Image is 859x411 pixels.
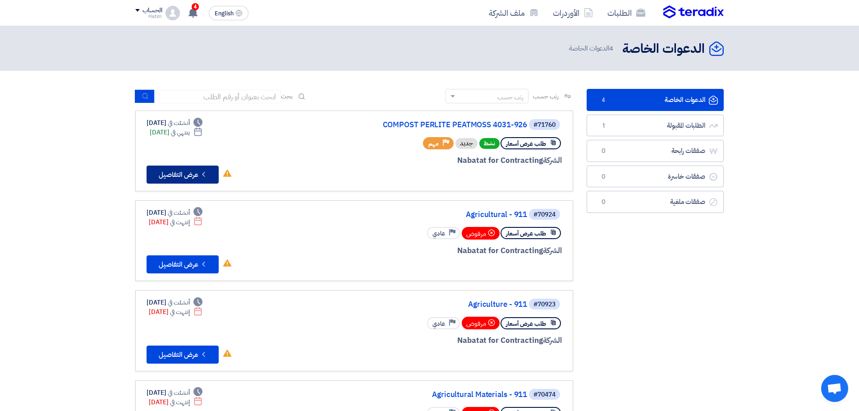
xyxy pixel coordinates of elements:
div: Hatim [135,14,162,19]
div: #71760 [533,122,556,128]
a: الأوردرات [546,2,600,23]
span: طلب عرض أسعار [506,319,546,328]
a: الدعوات الخاصة4 [587,89,724,111]
span: أنشئت في [168,208,189,217]
span: نشط [479,138,500,149]
img: Teradix logo [663,5,724,19]
div: [DATE] [150,128,202,137]
a: صفقات رابحة0 [587,140,724,162]
span: الدعوات الخاصة [569,43,615,54]
a: الطلبات المقبولة1 [587,115,724,137]
span: أنشئت في [168,298,189,307]
div: Nabatat for Contracting [345,245,562,257]
div: مرفوض [462,317,500,329]
span: الشركة [543,155,562,166]
div: [DATE] [149,397,202,407]
span: طلب عرض أسعار [506,229,546,238]
div: الحساب [142,7,162,14]
span: ينتهي في [171,128,189,137]
span: أنشئت في [168,118,189,128]
span: أنشئت في [168,388,189,397]
a: صفقات ملغية0 [587,191,724,213]
div: #70924 [533,212,556,218]
h2: الدعوات الخاصة [622,40,705,58]
span: 0 [598,198,609,207]
div: Open chat [821,375,848,402]
button: عرض التفاصيل [147,166,219,184]
span: عادي [432,229,445,238]
span: إنتهت في [170,307,189,317]
span: الشركة [543,245,562,256]
a: COMPOST PERLITE PEATMOSS 4031-926 [347,121,527,129]
div: جديد [455,138,478,149]
div: رتب حسب [497,92,524,102]
a: الطلبات [600,2,652,23]
span: 4 [609,43,613,53]
span: 4 [192,3,199,10]
div: #70923 [533,301,556,308]
button: عرض التفاصيل [147,255,219,273]
div: [DATE] [147,118,202,128]
button: English [209,6,248,20]
div: [DATE] [149,307,202,317]
div: [DATE] [149,217,202,227]
span: طلب عرض أسعار [506,139,546,148]
div: [DATE] [147,298,202,307]
div: [DATE] [147,208,202,217]
span: بحث [281,92,293,101]
span: الشركة [543,335,562,346]
span: 4 [598,96,609,105]
a: Agricultural - 911 [347,211,527,219]
span: إنتهت في [170,397,189,407]
span: 0 [598,147,609,156]
div: Nabatat for Contracting [345,335,562,346]
span: 1 [598,121,609,130]
span: 0 [598,172,609,181]
input: ابحث بعنوان أو رقم الطلب [155,90,281,103]
span: عادي [432,319,445,328]
div: #70474 [533,392,556,398]
span: English [215,10,234,17]
span: رتب حسب [533,92,559,101]
a: Agriculture - 911 [347,300,527,309]
div: مرفوض [462,227,500,240]
span: مهم [428,139,439,148]
a: صفقات خاسرة0 [587,166,724,188]
a: ملف الشركة [482,2,546,23]
a: Agricultural Materials - 911 [347,391,527,399]
span: إنتهت في [170,217,189,227]
button: عرض التفاصيل [147,346,219,364]
div: [DATE] [147,388,202,397]
img: profile_test.png [165,6,180,20]
div: Nabatat for Contracting [345,155,562,166]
